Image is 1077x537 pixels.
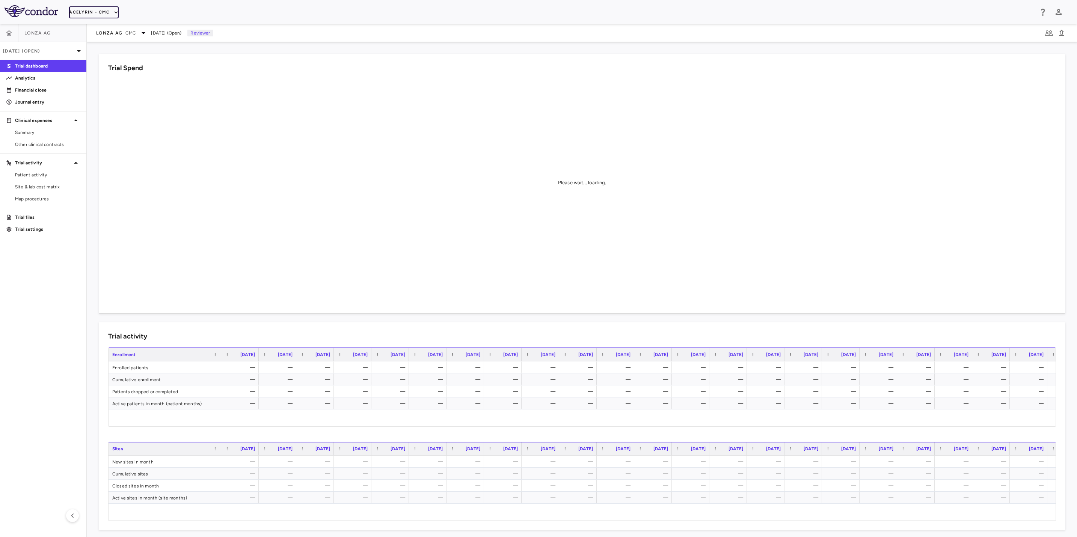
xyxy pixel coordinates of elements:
[15,196,80,202] span: Map procedures
[15,117,71,124] p: Clinical expenses
[315,446,330,451] span: [DATE]
[1017,373,1044,385] div: —
[941,373,968,385] div: —
[941,480,968,492] div: —
[566,385,593,397] div: —
[716,480,743,492] div: —
[1017,480,1044,492] div: —
[603,373,631,385] div: —
[303,480,330,492] div: —
[941,456,968,468] div: —
[566,397,593,409] div: —
[315,352,330,357] span: [DATE]
[528,492,555,504] div: —
[341,397,368,409] div: —
[491,385,518,397] div: —
[641,373,668,385] div: —
[829,456,856,468] div: —
[453,480,480,492] div: —
[866,492,893,504] div: —
[491,468,518,480] div: —
[829,480,856,492] div: —
[879,446,893,451] span: [DATE]
[904,373,931,385] div: —
[416,468,443,480] div: —
[729,352,743,357] span: [DATE]
[503,446,518,451] span: [DATE]
[265,373,293,385] div: —
[603,385,631,397] div: —
[1029,352,1044,357] span: [DATE]
[641,480,668,492] div: —
[829,361,856,373] div: —
[378,385,405,397] div: —
[453,385,480,397] div: —
[453,397,480,409] div: —
[841,352,856,357] span: [DATE]
[979,361,1006,373] div: —
[416,373,443,385] div: —
[941,385,968,397] div: —
[904,492,931,504] div: —
[904,361,931,373] div: —
[603,480,631,492] div: —
[303,361,330,373] div: —
[265,456,293,468] div: —
[416,397,443,409] div: —
[653,446,668,451] span: [DATE]
[829,468,856,480] div: —
[866,385,893,397] div: —
[15,141,80,148] span: Other clinical contracts
[391,446,405,451] span: [DATE]
[866,456,893,468] div: —
[125,30,136,36] span: CMC
[979,480,1006,492] div: —
[528,361,555,373] div: —
[453,468,480,480] div: —
[112,446,123,451] span: Sites
[341,456,368,468] div: —
[566,456,593,468] div: —
[791,468,818,480] div: —
[228,480,255,492] div: —
[228,385,255,397] div: —
[829,385,856,397] div: —
[15,129,80,136] span: Summary
[15,87,80,93] p: Financial close
[416,361,443,373] div: —
[754,385,781,397] div: —
[566,361,593,373] div: —
[303,397,330,409] div: —
[866,373,893,385] div: —
[941,492,968,504] div: —
[391,352,405,357] span: [DATE]
[378,492,405,504] div: —
[428,446,443,451] span: [DATE]
[378,480,405,492] div: —
[716,385,743,397] div: —
[265,492,293,504] div: —
[791,373,818,385] div: —
[15,226,80,233] p: Trial settings
[603,397,631,409] div: —
[578,352,593,357] span: [DATE]
[829,397,856,409] div: —
[240,446,255,451] span: [DATE]
[791,480,818,492] div: —
[754,456,781,468] div: —
[151,30,181,36] span: [DATE] (Open)
[603,492,631,504] div: —
[3,48,74,54] p: [DATE] (Open)
[979,373,1006,385] div: —
[729,446,743,451] span: [DATE]
[303,468,330,480] div: —
[528,385,555,397] div: —
[603,361,631,373] div: —
[453,361,480,373] div: —
[603,468,631,480] div: —
[979,385,1006,397] div: —
[866,480,893,492] div: —
[303,456,330,468] div: —
[566,468,593,480] div: —
[991,446,1006,451] span: [DATE]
